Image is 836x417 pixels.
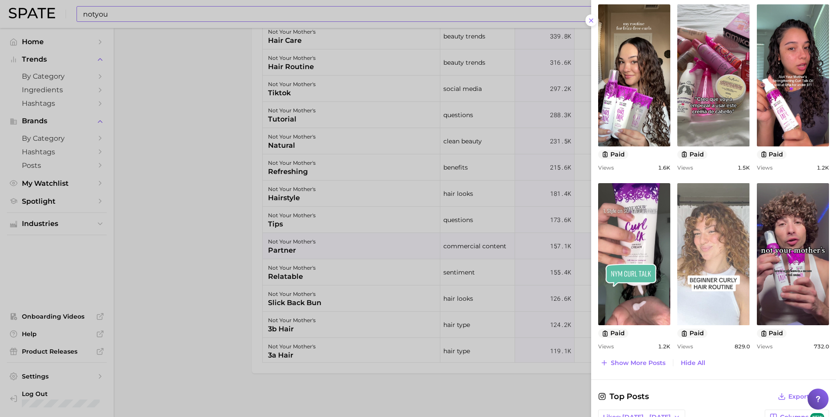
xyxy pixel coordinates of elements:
button: paid [677,329,707,338]
button: paid [598,329,628,338]
button: paid [598,150,628,159]
span: Views [677,164,693,171]
span: Views [757,164,773,171]
button: Export Data [776,390,829,403]
button: paid [677,150,707,159]
span: 1.2k [817,164,829,171]
button: paid [757,150,787,159]
span: Views [677,343,693,350]
button: Show more posts [598,357,668,369]
span: Export Data [788,393,827,400]
span: Show more posts [611,359,665,367]
span: Views [598,343,614,350]
span: 1.6k [658,164,670,171]
span: Hide All [681,359,705,367]
button: Hide All [679,357,707,369]
span: Views [757,343,773,350]
span: 732.0 [814,343,829,350]
span: Views [598,164,614,171]
span: 1.5k [738,164,750,171]
button: paid [757,329,787,338]
span: 829.0 [735,343,750,350]
span: Top Posts [598,390,649,403]
span: 1.2k [658,343,670,350]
